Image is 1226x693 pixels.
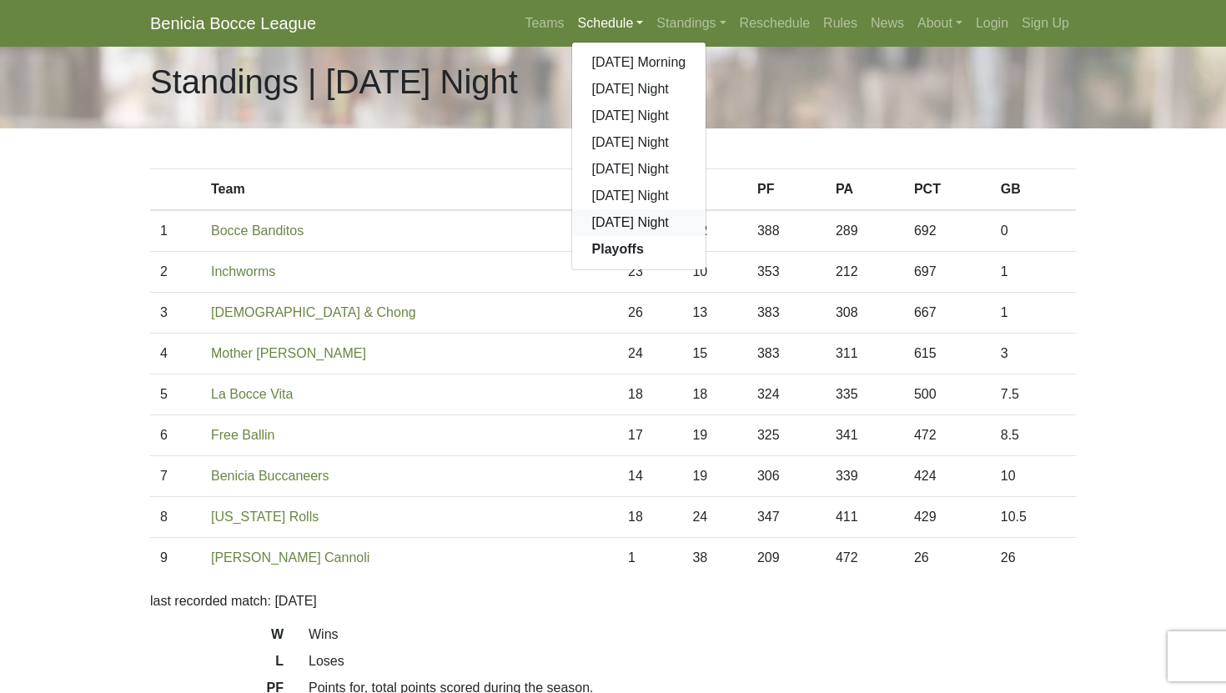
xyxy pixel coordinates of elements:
a: Mother [PERSON_NAME] [211,346,366,360]
a: Inchworms [211,264,275,279]
th: Team [201,169,618,211]
td: 429 [904,497,991,538]
td: 472 [826,538,904,579]
td: 1 [991,293,1076,334]
td: 3 [150,293,201,334]
td: 424 [904,456,991,497]
th: PCT [904,169,991,211]
td: 18 [682,374,746,415]
td: 8 [150,497,201,538]
td: 353 [747,252,826,293]
a: Free Ballin [211,428,274,442]
td: 7.5 [991,374,1076,415]
td: 8.5 [991,415,1076,456]
a: Rules [816,7,864,40]
td: 289 [826,210,904,252]
dt: W [138,625,296,651]
td: 325 [747,415,826,456]
div: Schedule [571,42,707,270]
a: [DATE] Night [572,76,706,103]
a: [DATE] Night [572,183,706,209]
a: Bocce Banditos [211,223,304,238]
a: [DATE] Night [572,103,706,129]
td: 472 [904,415,991,456]
th: PF [747,169,826,211]
dd: Loses [296,651,1088,671]
h1: Standings | [DATE] Night [150,62,518,102]
td: 411 [826,497,904,538]
td: 12 [682,210,746,252]
td: 15 [682,334,746,374]
td: 24 [682,497,746,538]
strong: Playoffs [592,242,644,256]
td: 383 [747,293,826,334]
td: 306 [747,456,826,497]
td: 388 [747,210,826,252]
td: 697 [904,252,991,293]
td: 347 [747,497,826,538]
td: 24 [618,334,682,374]
a: Login [969,7,1015,40]
td: 5 [150,374,201,415]
td: 339 [826,456,904,497]
td: 18 [618,497,682,538]
td: 38 [682,538,746,579]
a: [US_STATE] Rolls [211,510,319,524]
td: 10.5 [991,497,1076,538]
td: 19 [682,415,746,456]
a: Playoffs [572,236,706,263]
td: 23 [618,252,682,293]
td: 3 [991,334,1076,374]
td: 324 [747,374,826,415]
a: Sign Up [1015,7,1076,40]
td: 4 [150,334,201,374]
td: 311 [826,334,904,374]
td: 1 [150,210,201,252]
a: Reschedule [733,7,817,40]
td: 17 [618,415,682,456]
a: Teams [518,7,570,40]
td: 26 [618,293,682,334]
td: 0 [991,210,1076,252]
a: Benicia Buccaneers [211,469,329,483]
td: 10 [682,252,746,293]
th: PA [826,169,904,211]
td: 383 [747,334,826,374]
td: 308 [826,293,904,334]
td: 1 [618,538,682,579]
td: 26 [991,538,1076,579]
td: 1 [991,252,1076,293]
td: 10 [991,456,1076,497]
td: 212 [826,252,904,293]
a: [PERSON_NAME] Cannoli [211,550,369,565]
a: Benicia Bocce League [150,7,316,40]
a: Standings [650,7,732,40]
dt: L [138,651,296,678]
a: About [911,7,969,40]
td: 667 [904,293,991,334]
td: 7 [150,456,201,497]
a: [DEMOGRAPHIC_DATA] & Chong [211,305,416,319]
td: 14 [618,456,682,497]
a: [DATE] Night [572,129,706,156]
dd: Wins [296,625,1088,645]
td: 341 [826,415,904,456]
td: 19 [682,456,746,497]
a: [DATE] Night [572,209,706,236]
td: 2 [150,252,201,293]
td: 6 [150,415,201,456]
a: [DATE] Night [572,156,706,183]
th: GB [991,169,1076,211]
a: News [864,7,911,40]
td: 209 [747,538,826,579]
td: 9 [150,538,201,579]
td: 615 [904,334,991,374]
td: 13 [682,293,746,334]
td: 18 [618,374,682,415]
td: 335 [826,374,904,415]
td: 500 [904,374,991,415]
td: 26 [904,538,991,579]
a: [DATE] Morning [572,49,706,76]
p: last recorded match: [DATE] [150,591,1076,611]
td: 692 [904,210,991,252]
